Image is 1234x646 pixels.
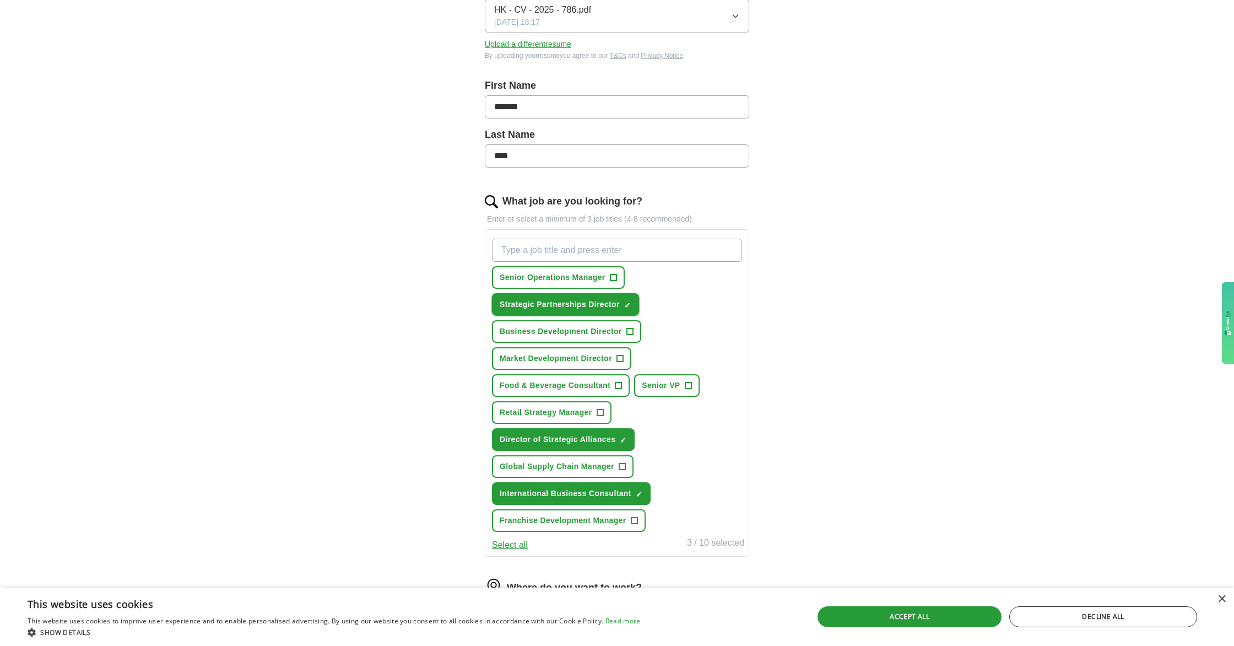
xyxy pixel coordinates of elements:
[1225,311,1231,335] img: gdzwAHDJa65OwAAAABJRU5ErkJggg==
[500,272,605,283] span: Senior Operations Manager
[492,239,742,262] input: Type a job title and press enter
[485,39,571,50] button: Upload a differentresume
[634,374,699,397] button: Senior VP
[500,434,615,445] span: Director of Strategic Alliances
[500,515,626,526] span: Franchise Development Manager
[610,52,626,60] a: T&Cs
[492,401,611,424] button: Retail Strategy Manager
[494,17,540,28] span: [DATE] 18:17
[40,628,90,637] span: Show details
[485,127,749,142] label: Last Name
[492,509,646,532] button: Franchise Development Manager
[485,213,749,225] p: Enter or select a minimum of 3 job titles (4-8 recommended)
[500,299,620,310] span: Strategic Partnerships Director
[500,461,614,472] span: Global Supply Chain Manager
[500,407,592,418] span: Retail Strategy Manager
[492,266,625,289] button: Senior Operations Manager
[492,293,639,316] button: Strategic Partnerships Director✓
[485,195,498,208] img: search.png
[500,380,610,391] span: Food & Beverage Consultant
[28,616,603,626] span: This website uses cookies to improve user experience and to enable personalised advertising. By u...
[492,320,641,343] button: Business Development Director
[28,627,640,638] div: Show details
[485,51,749,61] div: By uploading your resume you agree to our and .
[492,482,651,505] button: International Business Consultant✓
[620,436,626,445] span: ✓
[492,347,631,370] button: Market Development Director
[500,353,612,364] span: Market Development Director
[687,536,744,552] div: 3 / 10 selected
[500,488,631,499] span: International Business Consultant
[502,194,642,209] label: What job are you looking for?
[605,616,641,626] a: Read more, opens a new window
[636,490,642,499] span: ✓
[507,580,642,595] label: Where do you want to work?
[485,579,502,596] img: location.png
[492,374,630,397] button: Food & Beverage Consultant
[492,428,635,451] button: Director of Strategic Alliances✓
[492,539,528,552] button: Select all
[624,301,631,310] span: ✓
[641,52,683,60] a: Privacy Notice
[28,594,613,611] div: This website uses cookies
[500,326,622,337] span: Business Development Director
[1009,606,1197,627] div: Decline all
[492,455,634,478] button: Global Supply Chain Manager
[642,380,680,391] span: Senior VP
[818,606,1002,627] div: Accept all
[494,3,591,17] span: HK - CV - 2025 - 786.pdf
[485,78,749,93] label: First Name
[1217,595,1226,604] div: Close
